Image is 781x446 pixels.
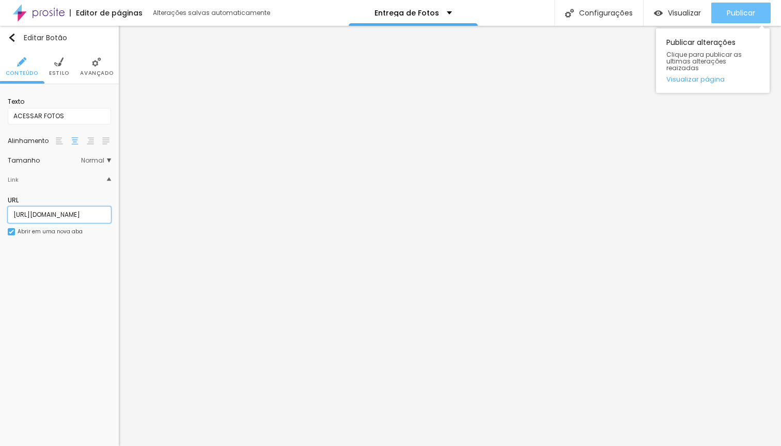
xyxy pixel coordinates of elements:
[56,137,63,145] img: paragraph-left-align.svg
[71,137,79,145] img: paragraph-center-align.svg
[6,71,38,76] span: Conteúdo
[8,34,16,42] img: Icone
[8,169,111,190] div: IconeLink
[374,9,439,17] p: Entrega de Fotos
[49,71,69,76] span: Estilo
[87,137,94,145] img: paragraph-right-align.svg
[727,9,755,17] span: Publicar
[17,57,26,67] img: Icone
[70,9,143,17] div: Editor de páginas
[153,10,272,16] div: Alterações salvas automaticamente
[8,34,67,42] div: Editar Botão
[80,71,113,76] span: Avançado
[711,3,771,23] button: Publicar
[119,26,781,446] iframe: Editor
[8,138,54,144] div: Alinhamento
[8,174,19,185] div: Link
[8,97,111,106] div: Texto
[18,229,83,234] div: Abrir em uma nova aba
[54,57,64,67] img: Icone
[666,51,759,72] span: Clique para publicar as ultimas alterações reaizadas
[92,57,101,67] img: Icone
[8,157,81,164] div: Tamanho
[8,196,111,205] div: URL
[668,9,701,17] span: Visualizar
[666,76,759,83] a: Visualizar página
[81,157,111,164] span: Normal
[102,137,110,145] img: paragraph-justified-align.svg
[107,177,111,181] img: Icone
[656,28,770,93] div: Publicar alterações
[644,3,711,23] button: Visualizar
[9,229,14,234] img: Icone
[654,9,663,18] img: view-1.svg
[565,9,574,18] img: Icone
